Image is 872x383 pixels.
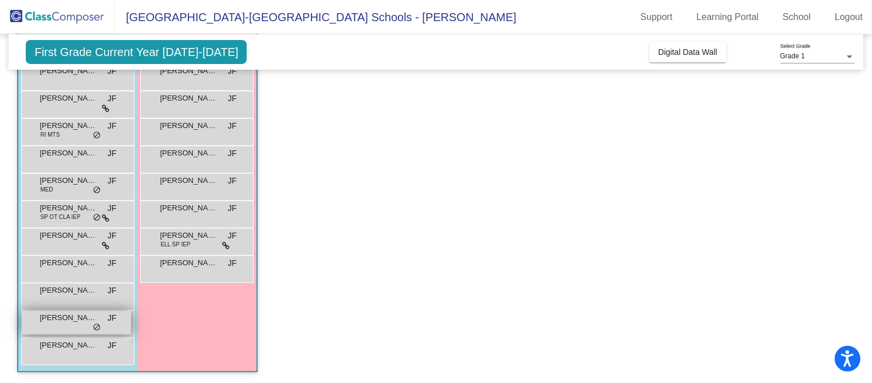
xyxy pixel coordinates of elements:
span: MED [40,185,53,194]
span: First Grade Current Year [DATE]-[DATE] [26,40,247,64]
span: [PERSON_NAME] [40,120,97,131]
a: Learning Portal [688,8,768,26]
a: Support [632,8,682,26]
span: [PERSON_NAME] [40,93,97,104]
span: [PERSON_NAME] [160,257,217,269]
span: SP OT CLA IEP [40,213,80,221]
span: [PERSON_NAME] [160,93,217,104]
span: JF [108,340,117,352]
span: [PERSON_NAME] [160,65,217,77]
span: [PERSON_NAME] [160,230,217,241]
span: do_not_disturb_alt [93,186,101,195]
span: RI MTS [40,130,60,139]
span: JF [108,147,117,159]
span: JF [108,93,117,105]
a: Logout [826,8,872,26]
span: [PERSON_NAME] [160,175,217,186]
span: [PERSON_NAME] [40,65,97,77]
span: JF [228,230,237,242]
span: [PERSON_NAME] [40,312,97,324]
span: JF [228,257,237,269]
button: Digital Data Wall [649,42,727,62]
span: do_not_disturb_alt [93,323,101,332]
span: [PERSON_NAME] [40,202,97,214]
span: JF [228,65,237,77]
span: [PERSON_NAME] [40,285,97,296]
span: Digital Data Wall [658,47,717,57]
span: do_not_disturb_alt [93,131,101,140]
span: JF [228,93,237,105]
span: [PERSON_NAME] [160,120,217,131]
span: JF [228,175,237,187]
span: JF [228,202,237,214]
span: [PERSON_NAME] [40,230,97,241]
span: [PERSON_NAME] [160,202,217,214]
span: JF [108,285,117,297]
span: JF [108,202,117,214]
span: JF [108,312,117,324]
a: School [774,8,820,26]
span: JF [108,175,117,187]
span: JF [228,147,237,159]
span: [PERSON_NAME] [40,175,97,186]
span: JF [108,257,117,269]
span: Grade 1 [780,52,805,60]
span: do_not_disturb_alt [93,213,101,222]
span: JF [108,120,117,132]
span: JF [108,65,117,77]
span: [GEOGRAPHIC_DATA]-[GEOGRAPHIC_DATA] Schools - [PERSON_NAME] [115,8,516,26]
span: [PERSON_NAME] [40,147,97,159]
span: [PERSON_NAME] [40,257,97,269]
span: [PERSON_NAME] [160,147,217,159]
span: JF [228,120,237,132]
span: ELL SP IEP [160,240,190,249]
span: [PERSON_NAME] [40,340,97,351]
span: JF [108,230,117,242]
